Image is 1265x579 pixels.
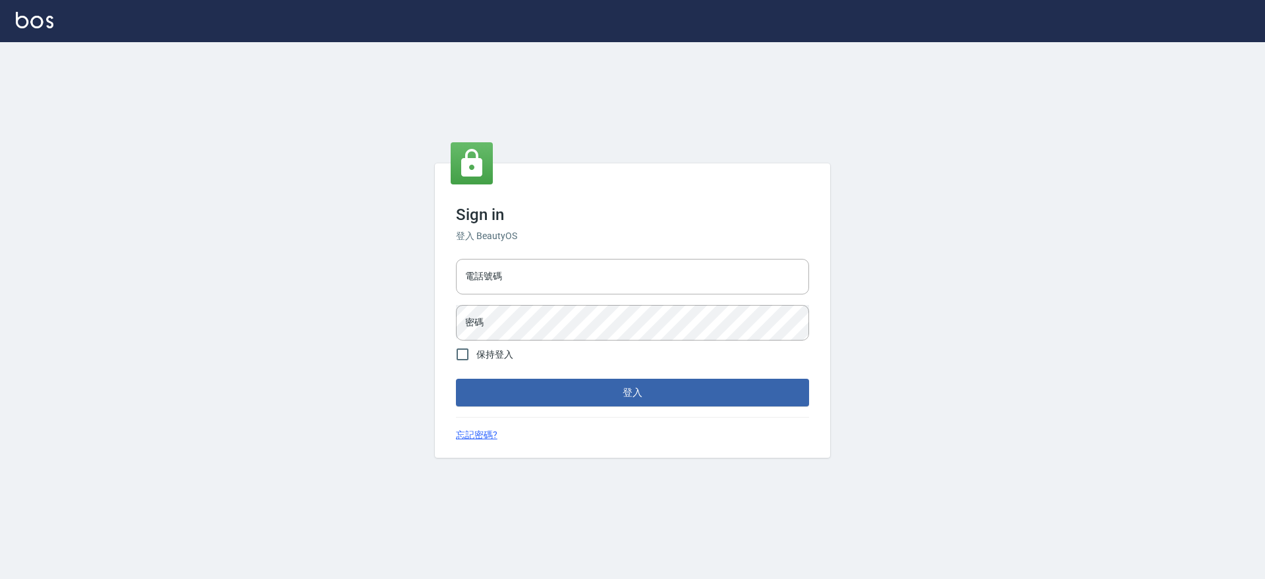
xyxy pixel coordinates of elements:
[16,12,53,28] img: Logo
[456,206,809,224] h3: Sign in
[476,348,513,362] span: 保持登入
[456,229,809,243] h6: 登入 BeautyOS
[456,428,497,442] a: 忘記密碼?
[456,379,809,406] button: 登入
